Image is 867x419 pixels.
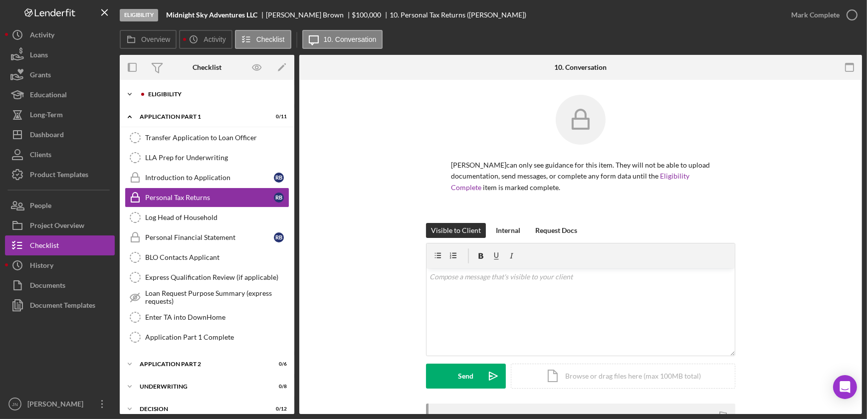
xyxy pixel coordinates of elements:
div: Underwriting [140,384,262,390]
text: JN [12,402,18,407]
div: Eligibility [120,9,158,21]
button: Visible to Client [426,223,486,238]
button: Loans [5,45,115,65]
div: Application Part 1 [140,114,262,120]
a: LLA Prep for Underwriting [125,148,289,168]
b: Midnight Sky Adventures LLC [166,11,257,19]
div: Document Templates [30,295,95,318]
a: Log Head of Household [125,208,289,227]
a: BLO Contacts Applicant [125,247,289,267]
div: Educational [30,85,67,107]
div: BLO Contacts Applicant [145,253,289,261]
button: Request Docs [530,223,582,238]
div: Application Part 1 Complete [145,333,289,341]
button: Checklist [5,235,115,255]
div: 0 / 6 [269,361,287,367]
button: Project Overview [5,215,115,235]
div: Activity [30,25,54,47]
a: Eligibility Complete [451,172,689,191]
button: 10. Conversation [302,30,383,49]
button: Long-Term [5,105,115,125]
label: Checklist [256,35,285,43]
div: LLA Prep for Underwriting [145,154,289,162]
div: 10. Conversation [555,63,607,71]
p: [PERSON_NAME] can only see guidance for this item. They will not be able to upload documentation,... [451,160,710,193]
a: Personal Financial StatementRB [125,227,289,247]
div: R B [274,173,284,183]
button: Overview [120,30,177,49]
div: Application Part 2 [140,361,262,367]
div: Loan Request Purpose Summary (express requests) [145,289,289,305]
div: Log Head of Household [145,213,289,221]
div: Mark Complete [791,5,840,25]
button: Activity [179,30,232,49]
div: People [30,196,51,218]
div: Decision [140,406,262,412]
a: Express Qualification Review (if applicable) [125,267,289,287]
div: History [30,255,53,278]
div: R B [274,232,284,242]
button: Checklist [235,30,291,49]
div: Open Intercom Messenger [833,375,857,399]
div: Introduction to Application [145,174,274,182]
div: Product Templates [30,165,88,187]
label: Activity [204,35,225,43]
div: Eligibility [148,91,282,97]
div: Loans [30,45,48,67]
div: Internal [496,223,520,238]
button: Educational [5,85,115,105]
div: Clients [30,145,51,167]
a: Loan Request Purpose Summary (express requests) [125,287,289,307]
div: Checklist [30,235,59,258]
div: Send [458,364,474,389]
div: Grants [30,65,51,87]
button: Product Templates [5,165,115,185]
button: Send [426,364,506,389]
div: 0 / 11 [269,114,287,120]
a: Transfer Application to Loan Officer [125,128,289,148]
div: Dashboard [30,125,64,147]
div: Documents [30,275,65,298]
button: Dashboard [5,125,115,145]
div: [PERSON_NAME] Brown [266,11,352,19]
a: People [5,196,115,215]
div: Long-Term [30,105,63,127]
button: History [5,255,115,275]
button: Internal [491,223,525,238]
span: $100,000 [352,10,382,19]
div: R B [274,193,284,203]
div: [PERSON_NAME] [25,394,90,417]
button: Documents [5,275,115,295]
div: 10. Personal Tax Returns ([PERSON_NAME]) [390,11,526,19]
div: Transfer Application to Loan Officer [145,134,289,142]
label: Overview [141,35,170,43]
button: Clients [5,145,115,165]
label: 10. Conversation [324,35,377,43]
div: Checklist [193,63,221,71]
div: Request Docs [535,223,577,238]
a: Enter TA into DownHome [125,307,289,327]
button: Activity [5,25,115,45]
div: 0 / 8 [269,384,287,390]
div: Personal Tax Returns [145,194,274,202]
button: Mark Complete [781,5,862,25]
button: JN[PERSON_NAME] [5,394,115,414]
div: Project Overview [30,215,84,238]
div: 0 / 12 [269,406,287,412]
button: Grants [5,65,115,85]
div: Personal Financial Statement [145,233,274,241]
button: Document Templates [5,295,115,315]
